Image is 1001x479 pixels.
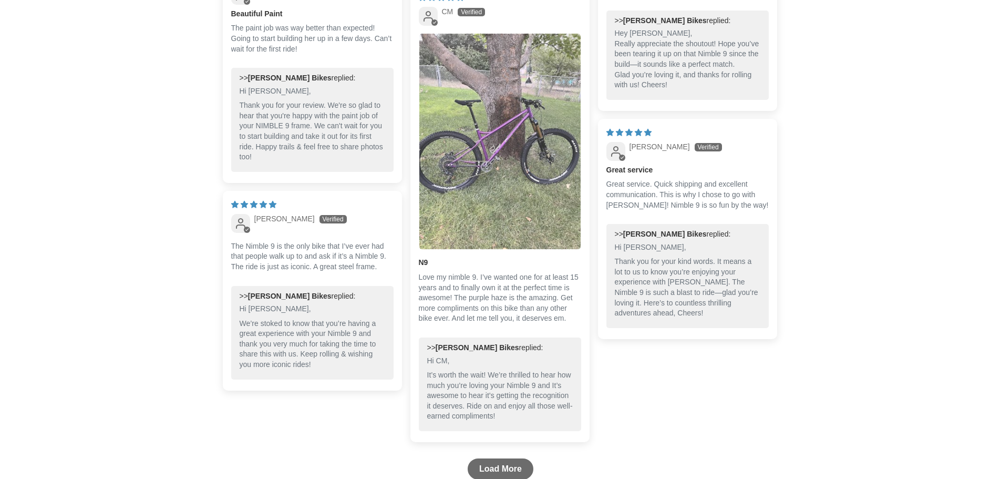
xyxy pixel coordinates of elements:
p: Hey [PERSON_NAME], Really appreciate the shoutout! Hope you’ve been tearing it up on that Nimble ... [615,28,760,90]
p: Hi [PERSON_NAME], [240,86,385,97]
p: Love my nimble 9. I’ve wanted one for at least 15 years and to finally own it at the perfect time... [419,272,581,324]
p: The paint job was way better than expected! Going to start building her up in a few days. Can’t w... [231,23,394,54]
b: Great service [606,165,769,176]
div: >> replied: [615,16,760,26]
p: Great service. Quick shipping and excellent communication. This is why I chose to go with [PERSON... [606,179,769,210]
b: [PERSON_NAME] Bikes [248,292,332,300]
span: [PERSON_NAME] [254,215,315,223]
b: [PERSON_NAME] Bikes [248,74,332,82]
span: 5 star review [231,200,276,209]
b: [PERSON_NAME] Bikes [436,343,519,352]
p: The Nimble 9 is the only bike that I’ve ever had that people walk up to and ask if it’s a Nimble ... [231,241,394,272]
p: We’re stoked to know that you’re having a great experience with your Nimble 9 and thank you very ... [240,319,385,370]
p: Thank you for your review. We're so glad to hear that you're happy with the paint job of your NIM... [240,100,385,162]
b: Beautiful Paint [231,9,394,19]
div: >> replied: [240,73,385,84]
span: [PERSON_NAME] [630,142,690,151]
span: CM [442,7,453,16]
p: Thank you for your kind words. It means a lot to us to know you’re enjoying your experience with ... [615,257,760,319]
a: Link to user picture 1 [419,33,581,250]
div: >> replied: [427,343,573,353]
div: >> replied: [615,229,760,240]
p: Hi CM, [427,356,573,366]
p: Hi [PERSON_NAME], [240,304,385,314]
b: N9 [419,258,581,268]
b: [PERSON_NAME] Bikes [623,230,707,238]
p: It’s worth the wait! We’re thrilled to hear how much you’re loving your Nimble 9 and It’s awesome... [427,370,573,422]
img: User picture [419,34,581,249]
div: >> replied: [240,291,385,302]
span: 5 star review [606,128,652,137]
b: [PERSON_NAME] Bikes [623,16,707,25]
p: Hi [PERSON_NAME], [615,242,760,253]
